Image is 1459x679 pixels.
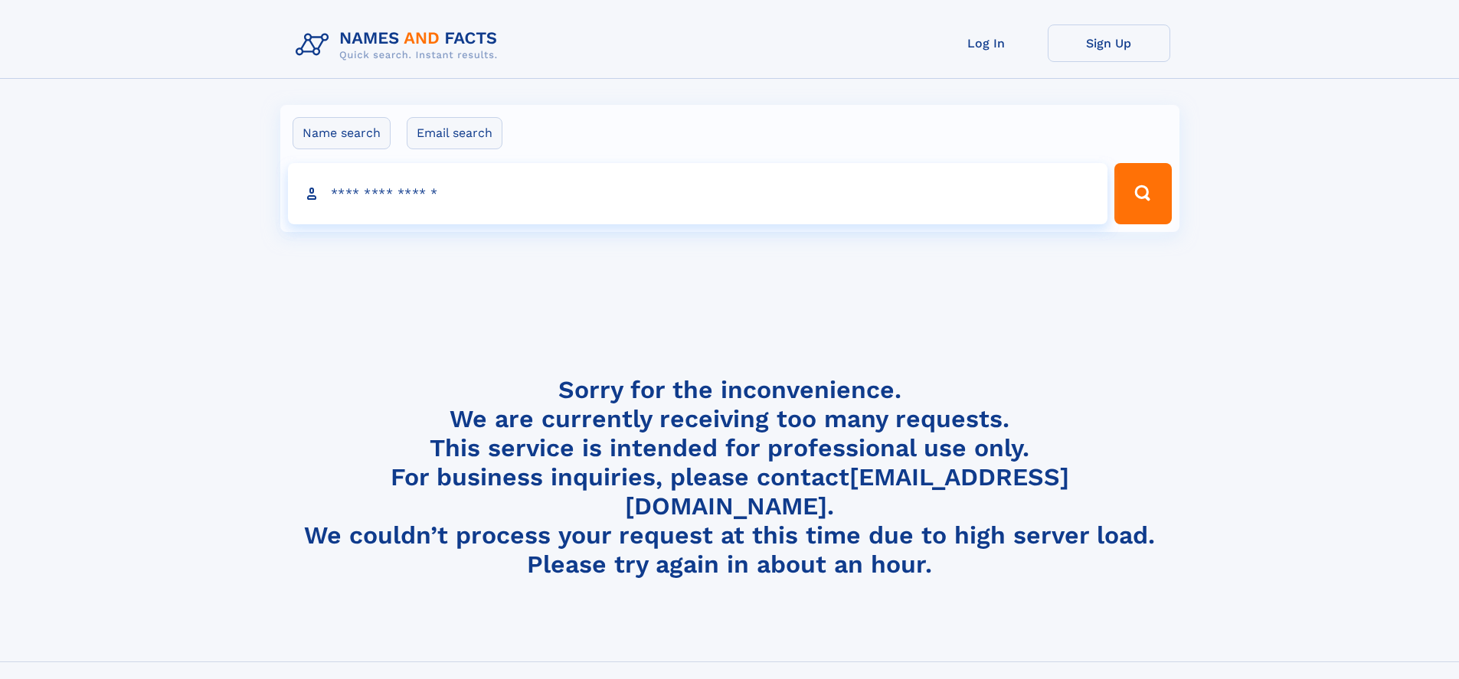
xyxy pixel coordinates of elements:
[1114,163,1171,224] button: Search Button
[1048,24,1170,62] a: Sign Up
[625,462,1069,521] a: [EMAIL_ADDRESS][DOMAIN_NAME]
[407,117,502,149] label: Email search
[290,375,1170,579] h4: Sorry for the inconvenience. We are currently receiving too many requests. This service is intend...
[925,24,1048,62] a: Log In
[288,163,1108,224] input: search input
[290,24,510,66] img: Logo Names and Facts
[293,117,391,149] label: Name search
